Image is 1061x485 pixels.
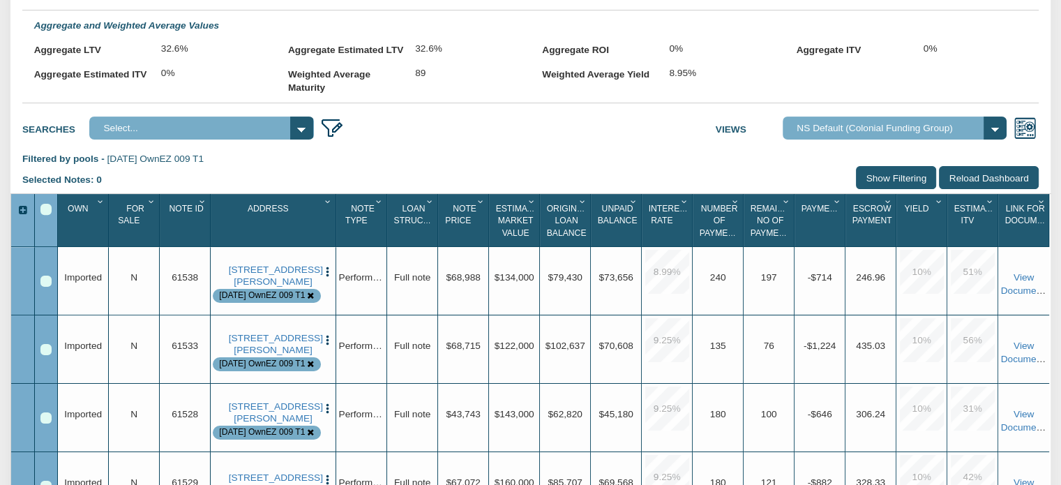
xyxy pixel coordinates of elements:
span: Performing [338,409,385,419]
span: 100 [761,409,777,419]
span: Yield [904,204,928,214]
span: Performing [338,272,385,283]
div: Column Menu [94,194,107,207]
span: Address [248,204,289,214]
div: Sort None [899,199,947,241]
div: 32.6% [403,36,518,61]
div: Interest Rate Sort None [645,199,692,241]
span: Estimated Itv [954,204,1002,225]
div: Row 1, Row Selection Checkbox [40,276,52,287]
span: Loan Structure [394,204,446,225]
div: Column Menu [627,194,640,207]
span: -$646 [808,409,832,419]
span: For Sale [118,204,144,225]
span: Full note [394,409,430,419]
label: Aggregate ITV [796,36,911,57]
div: Column Menu [474,194,488,207]
div: 31.0 [951,387,995,431]
div: 10.0 [900,387,944,431]
span: Note Type [345,204,375,225]
span: 246.96 [856,272,885,283]
span: Payment(P&I) [802,204,861,214]
div: 8.95% [658,61,773,85]
div: Column Menu [933,194,946,207]
span: N [130,341,137,351]
span: pools - [73,154,105,164]
button: Press to open the note menu [322,264,333,278]
div: 8.99 [645,250,689,294]
span: Estimated Market Value [496,204,544,238]
div: Select All [40,204,52,215]
input: Reload Dashboard [939,166,1039,189]
span: Imported [64,341,102,351]
div: Column Menu [145,194,158,207]
button: Press to open the note menu [322,401,333,415]
div: Note is contained in the pool 8-14-25 OwnEZ 009 T1 [219,290,305,301]
div: Estimated Itv Sort None [950,199,998,241]
div: Note is contained in the pool 8-14-25 OwnEZ 009 T1 [219,358,305,370]
div: Sort None [950,199,998,241]
span: 61533 [172,341,198,351]
div: Sort None [339,199,386,241]
span: Performing [338,341,385,351]
span: $43,743 [446,409,480,419]
div: Sort None [543,199,590,241]
div: Number Of Payments Sort None [695,199,743,241]
div: Payment(P&I) Sort None [797,199,845,241]
span: Imported [64,409,102,419]
span: Full note [394,272,430,283]
span: 197 [761,272,777,283]
span: $45,180 [599,409,633,419]
div: Yield Sort None [899,199,947,241]
span: Original Loan Balance [547,204,587,238]
span: Number Of Payments [700,204,745,238]
div: Estimated Market Value Sort None [492,199,539,241]
div: Own Sort None [61,199,108,241]
div: Note Id Sort None [163,199,210,241]
span: 180 [710,409,726,419]
div: Sort None [594,199,641,241]
div: 9.25 [645,387,689,431]
div: Original Loan Balance Sort None [543,199,590,241]
div: Expand All [11,204,33,218]
div: Column Menu [780,194,793,207]
div: Loan Structure Sort None [390,199,437,241]
span: Escrow Payment [852,204,892,225]
span: 61538 [172,272,198,283]
div: Sort None [163,199,210,241]
img: cell-menu.png [322,334,333,346]
span: $68,715 [446,341,480,351]
div: Sort None [441,199,488,241]
div: For Sale Sort None [112,199,159,241]
span: Note Price [445,204,476,225]
img: cell-menu.png [322,266,333,278]
div: Note Type Sort None [339,199,386,241]
div: Sort None [1001,199,1049,241]
span: $102,637 [545,341,585,351]
div: Aggregate and Weighted Average Values [22,10,1039,36]
div: Link For Documents Sort None [1001,199,1049,241]
span: 135 [710,341,726,351]
div: Sort None [492,199,539,241]
div: 9.25 [645,318,689,362]
span: Remaining No Of Payments [751,204,799,238]
div: Remaining No Of Payments Sort None [746,199,794,241]
span: 76 [764,341,774,351]
span: N [130,409,137,419]
div: Row 3, Row Selection Checkbox [40,412,52,424]
span: $79,430 [548,272,582,283]
div: Column Menu [729,194,742,207]
span: 61528 [172,409,198,419]
div: Sort None [746,199,794,241]
label: Aggregate Estimated ITV [34,61,149,82]
label: Aggregate Estimated LTV [288,36,403,57]
button: Press to open the note menu [322,333,333,347]
span: Interest Rate [649,204,691,225]
img: cell-menu.png [322,403,333,415]
span: Full note [394,341,430,351]
div: Column Menu [423,194,437,207]
div: 89 [403,61,518,85]
span: $143,000 [495,409,534,419]
label: Searches [22,117,89,137]
div: Column Menu [196,194,209,207]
